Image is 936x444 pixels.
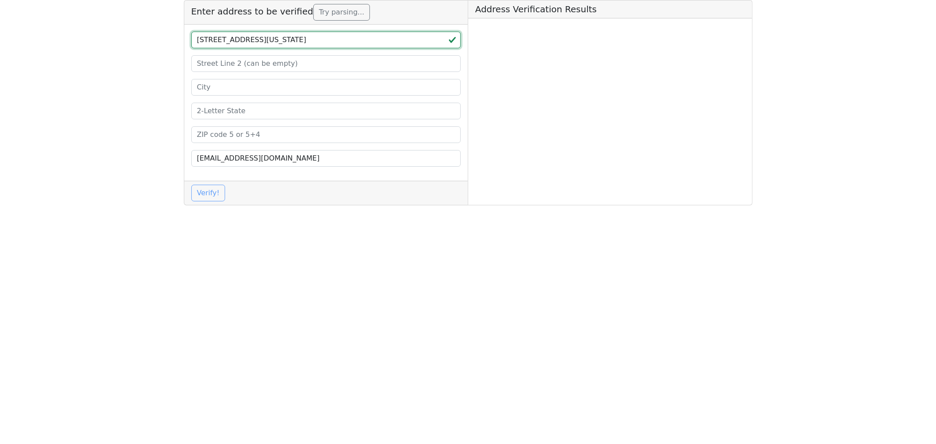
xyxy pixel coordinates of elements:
input: Street Line 2 (can be empty) [191,55,461,72]
button: Try parsing... [313,4,370,21]
input: 2-Letter State [191,103,461,119]
h5: Enter address to be verified [184,0,468,25]
input: City [191,79,461,96]
input: ZIP code 5 or 5+4 [191,126,461,143]
h5: Address Verification Results [468,0,752,18]
input: Street Line 1 [191,32,461,48]
input: Your Email [191,150,461,167]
